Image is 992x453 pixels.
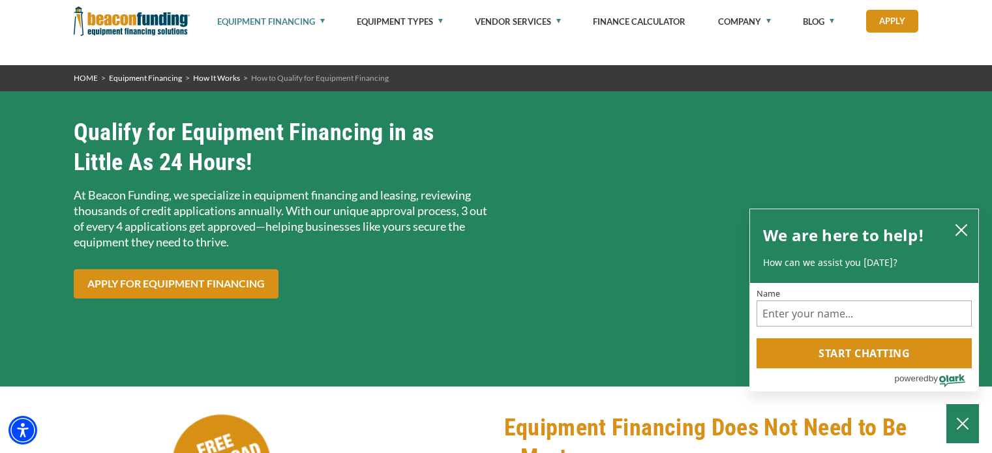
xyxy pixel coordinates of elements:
p: At Beacon Funding, we specialize in equipment financing and leasing, reviewing thousands of credi... [74,187,488,250]
a: Apply [866,10,918,33]
a: Equipment Financing [109,73,182,83]
div: olark chatbox [749,209,979,392]
a: Powered by Olark - open in a new tab [894,369,978,391]
input: Name [757,300,972,327]
div: Accessibility Menu [8,416,37,445]
a: Apply for Equipment Financing [74,269,278,299]
a: How It Works [193,73,240,83]
span: by [929,370,938,387]
button: close chatbox [951,220,972,239]
p: How can we assist you [DATE]? [763,256,965,269]
button: Close Chatbox [946,404,979,443]
span: powered [894,370,928,387]
span: How to Qualify for Equipment Financing [251,73,389,83]
button: Start chatting [757,338,972,368]
label: Name [757,289,972,298]
h2: We are here to help! [763,222,924,248]
a: HOME [74,73,98,83]
h2: Qualify for Equipment Financing in as Little As 24 Hours! [74,117,488,177]
iframe: 6 Simple Steps to Equipment Financing with Beacon Funding [504,117,919,351]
